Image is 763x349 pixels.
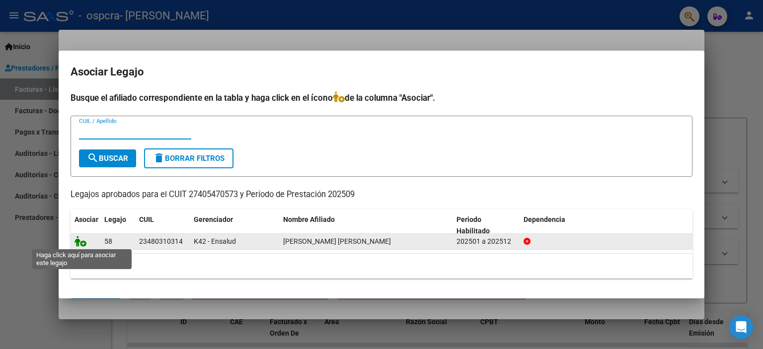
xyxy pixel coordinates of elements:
[524,215,565,223] span: Dependencia
[79,149,136,167] button: Buscar
[71,209,100,242] datatable-header-cell: Asociar
[283,237,391,245] span: SALAZAR FRANCISCO AGUSTIN
[104,237,112,245] span: 58
[87,154,128,163] span: Buscar
[194,215,233,223] span: Gerenciador
[153,152,165,164] mat-icon: delete
[279,209,453,242] datatable-header-cell: Nombre Afiliado
[283,215,335,223] span: Nombre Afiliado
[729,315,753,339] div: Open Intercom Messenger
[71,63,692,81] h2: Asociar Legajo
[71,189,692,201] p: Legajos aprobados para el CUIT 27405470573 y Período de Prestación 202509
[457,215,490,235] span: Periodo Habilitado
[139,215,154,223] span: CUIL
[100,209,135,242] datatable-header-cell: Legajo
[71,254,692,279] div: 1 registros
[104,215,126,223] span: Legajo
[194,237,236,245] span: K42 - Ensalud
[87,152,99,164] mat-icon: search
[190,209,279,242] datatable-header-cell: Gerenciador
[453,209,520,242] datatable-header-cell: Periodo Habilitado
[75,215,98,223] span: Asociar
[153,154,225,163] span: Borrar Filtros
[135,209,190,242] datatable-header-cell: CUIL
[144,148,233,168] button: Borrar Filtros
[457,236,516,247] div: 202501 a 202512
[520,209,693,242] datatable-header-cell: Dependencia
[71,91,692,104] h4: Busque el afiliado correspondiente en la tabla y haga click en el ícono de la columna "Asociar".
[139,236,183,247] div: 23480310314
